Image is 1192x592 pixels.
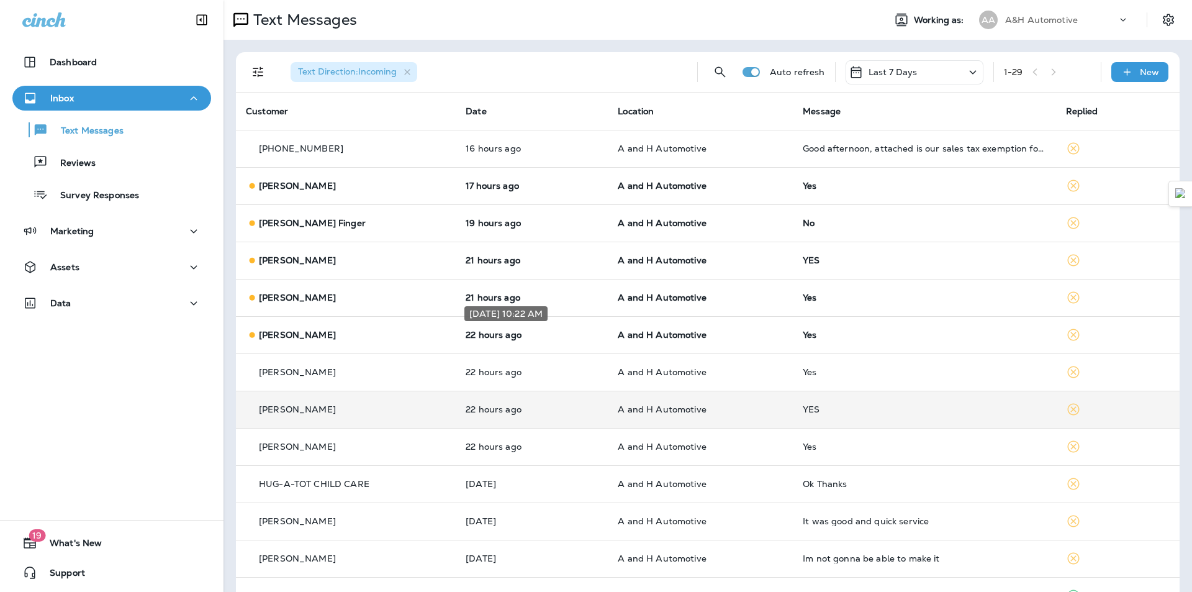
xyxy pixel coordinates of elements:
button: Dashboard [12,50,211,75]
p: Auto refresh [770,67,825,77]
span: A and H Automotive [618,441,707,452]
span: Support [37,568,85,583]
p: Aug 12, 2025 02:34 PM [466,553,598,563]
p: [PERSON_NAME] [259,293,336,303]
div: It was good and quick service [803,516,1045,526]
div: Im not gonna be able to make it [803,553,1045,563]
p: Aug 13, 2025 02:47 PM [466,181,598,191]
div: Yes [803,330,1045,340]
button: 19What's New [12,531,211,555]
div: No [803,218,1045,228]
div: Text Direction:Incoming [291,62,417,82]
div: Yes [803,442,1045,452]
div: AA [979,11,998,29]
p: Aug 13, 2025 10:22 AM [466,367,598,377]
button: Support [12,560,211,585]
span: A and H Automotive [618,292,707,303]
p: Assets [50,262,79,272]
p: [PERSON_NAME] [259,255,336,265]
p: Data [50,298,71,308]
div: Yes [803,181,1045,191]
span: Working as: [914,15,967,25]
p: [PHONE_NUMBER] [259,143,343,153]
div: YES [803,404,1045,414]
p: [PERSON_NAME] [259,442,336,452]
p: Aug 13, 2025 10:56 AM [466,255,598,265]
button: Assets [12,255,211,280]
p: [PERSON_NAME] [259,330,336,340]
span: A and H Automotive [618,367,707,378]
img: Detect Auto [1175,188,1186,199]
span: Replied [1066,106,1098,117]
button: Reviews [12,149,211,175]
button: Marketing [12,219,211,244]
button: Text Messages [12,117,211,143]
span: A and H Automotive [618,478,707,490]
span: Location [618,106,654,117]
p: A&H Automotive [1005,15,1078,25]
p: Survey Responses [48,190,139,202]
span: A and H Automotive [618,217,707,229]
p: Aug 13, 2025 10:22 AM [466,330,598,340]
span: A and H Automotive [618,143,707,154]
button: Data [12,291,211,316]
button: Inbox [12,86,211,111]
p: Aug 12, 2025 04:19 PM [466,516,598,526]
p: Aug 13, 2025 08:07 AM [466,479,598,489]
span: A and H Automotive [618,516,707,527]
p: Aug 13, 2025 10:53 AM [466,293,598,303]
button: Filters [246,60,271,84]
p: [PERSON_NAME] [259,181,336,191]
p: Text Messages [248,11,357,29]
div: 1 - 29 [1004,67,1023,77]
p: Aug 13, 2025 10:22 AM [466,404,598,414]
span: A and H Automotive [618,180,707,191]
div: Yes [803,293,1045,303]
span: Message [803,106,841,117]
p: Marketing [50,226,94,236]
p: Aug 13, 2025 10:18 AM [466,442,598,452]
div: [DATE] 10:22 AM [464,306,548,321]
div: Good afternoon, attached is our sales tax exemption form Ramos Agri Lifts [803,143,1045,153]
span: A and H Automotive [618,553,707,564]
p: [PERSON_NAME] Finger [259,218,366,228]
p: Aug 13, 2025 12:47 PM [466,218,598,228]
button: Collapse Sidebar [184,7,219,32]
button: Survey Responses [12,181,211,207]
span: A and H Automotive [618,329,707,340]
div: YES [803,255,1045,265]
div: Yes [803,367,1045,377]
span: Text Direction : Incoming [298,66,397,77]
p: [PERSON_NAME] [259,553,336,563]
span: A and H Automotive [618,255,707,266]
p: [PERSON_NAME] [259,404,336,414]
p: Dashboard [50,57,97,67]
span: A and H Automotive [618,404,707,415]
button: Settings [1157,9,1180,31]
p: Aug 13, 2025 04:24 PM [466,143,598,153]
p: [PERSON_NAME] [259,516,336,526]
p: Reviews [48,158,96,170]
span: What's New [37,538,102,553]
p: HUG-A-TOT CHILD CARE [259,479,369,489]
p: Last 7 Days [869,67,918,77]
span: 19 [29,529,45,542]
button: Search Messages [708,60,733,84]
p: Inbox [50,93,74,103]
span: Date [466,106,487,117]
div: Ok Thanks [803,479,1045,489]
p: Text Messages [48,125,124,137]
p: New [1140,67,1159,77]
p: [PERSON_NAME] [259,367,336,377]
span: Customer [246,106,288,117]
